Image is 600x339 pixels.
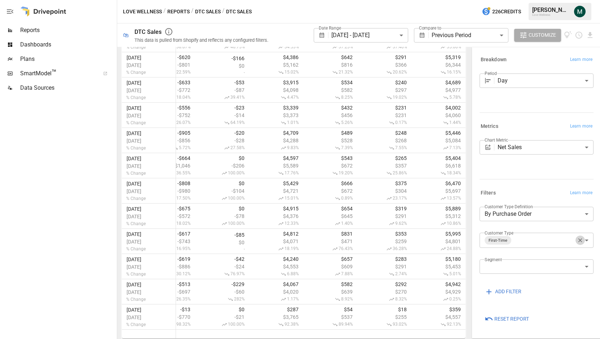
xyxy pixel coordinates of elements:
span: 17.76% [253,170,300,176]
label: Segment [485,257,502,263]
span: 9.83% [253,145,300,151]
span: $304 [361,188,408,194]
span: - [199,247,246,251]
span: 100.00% [199,322,246,327]
span: Learn more [570,189,592,197]
span: -$24 [199,264,246,269]
span: $489 [307,130,354,136]
button: Reports [167,7,190,16]
span: $255 [361,314,408,320]
span: $0 [199,307,246,312]
span: $231 [361,112,408,118]
span: [DATE] [125,62,172,68]
span: 5.78% [415,95,462,101]
span: % Change [125,272,172,277]
span: $582 [307,281,354,287]
span: Data Sources [20,84,115,92]
span: $375 [361,180,408,186]
span: $4,240 [253,256,300,262]
span: $642 [307,54,354,60]
span: % Change [125,221,172,226]
span: % Change [125,45,172,50]
button: View documentation [564,29,572,42]
div: DTC Sales [134,28,162,35]
span: $248 [361,130,408,136]
span: $5,446 [415,130,462,136]
span: $639 [307,289,354,295]
span: [DATE] [125,315,172,320]
span: 4.47% [253,95,300,101]
span: $4,071 [253,238,300,244]
span: $357 [361,163,408,169]
span: 7.55% [361,145,408,151]
span: - [199,71,246,74]
span: % Change [125,171,172,176]
span: [DATE] [125,55,172,61]
span: [DATE] [125,231,172,237]
span: $366 [361,62,408,68]
span: $5,180 [415,256,462,262]
span: [DATE] [125,105,172,111]
span: -$60 [199,289,246,295]
span: 0.89% [307,196,354,201]
span: 18.34% [415,170,462,176]
label: Compare to [419,25,441,31]
span: $0 [199,180,246,186]
span: 1.40% [307,221,354,227]
button: Michael Cormack [570,1,590,22]
span: $831 [307,231,354,237]
span: 1.17% [253,296,300,302]
span: [DATE] [125,113,172,119]
span: 100.00% [199,221,246,227]
span: $6,344 [415,62,462,68]
span: $231 [361,105,408,111]
span: -$104 [199,188,246,194]
span: $5,404 [415,155,462,161]
span: [DATE] [125,181,172,187]
div: By Purchase Order [480,207,594,221]
span: [DATE] [125,88,172,93]
span: [DATE] [125,188,172,194]
span: 12.33% [253,221,300,227]
span: 19.02% [361,95,408,101]
span: % Change [125,297,172,302]
span: -$166 [199,55,246,61]
span: $259 [361,238,408,244]
img: Michael Cormack [574,6,586,17]
button: Reset Report [480,312,534,325]
span: $291 [361,54,408,60]
span: Previous Period [432,32,471,39]
span: 9.62% [361,221,408,227]
button: DTC Sales [195,7,221,16]
span: SmartModel [20,69,95,78]
span: [DATE] [125,239,172,245]
span: $4,002 [415,105,462,111]
span: -$28 [199,138,246,143]
span: 5.26% [307,120,354,126]
span: $270 [361,289,408,295]
span: 15.01% [253,196,300,201]
span: $4,557 [415,314,462,320]
span: $534 [307,80,354,85]
span: [DATE] [125,138,172,144]
span: $609 [307,264,354,269]
span: -$14 [199,112,246,118]
span: 76.43% [307,246,354,252]
span: 21.32% [307,70,354,75]
span: [DATE] [125,282,172,287]
span: $537 [307,314,354,320]
span: -$23 [199,105,246,111]
span: $4,386 [253,54,300,60]
span: 2.74% [361,271,408,277]
label: Date Range [319,25,341,31]
span: $5,312 [415,213,462,219]
span: $292 [361,281,408,287]
span: $528 [307,138,354,143]
label: Customer Type [485,230,513,236]
span: % Change [125,146,172,151]
span: 36.28% [361,246,408,252]
button: 226Credits [479,5,524,18]
span: $265 [361,155,408,161]
span: [DATE] [125,80,172,86]
span: 64.19% [199,120,246,126]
